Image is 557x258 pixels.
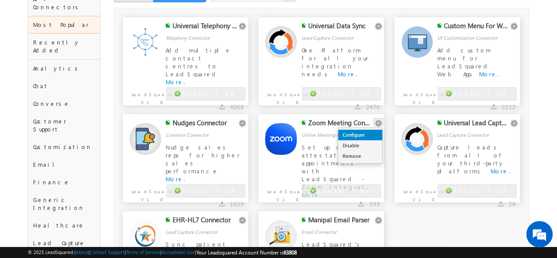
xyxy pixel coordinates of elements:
[28,112,100,138] div: Customer Support
[302,143,369,191] span: Set up remote attestation appointments with LeadSquared - Zoom Integrat...
[28,60,100,77] div: Analytics
[28,173,100,191] div: Finance
[302,23,306,28] img: checking status
[219,104,225,109] img: downloads
[284,249,297,256] span: 63808
[318,90,373,97] span: Installed
[230,200,244,208] span: 1659
[365,103,380,111] span: 2476
[265,220,297,252] img: Alternate Logo
[444,119,509,131] div: Universal Lead Capture - US
[28,34,100,59] div: Recently Added
[498,201,503,206] img: downloads
[302,120,306,125] img: checking status
[28,234,100,252] div: Lead Capture
[302,217,306,222] img: checking status
[173,22,237,34] div: Universal Telephony Connector
[166,78,185,86] a: More.
[166,23,170,28] img: checking status
[454,187,509,194] span: Installed
[308,216,373,228] div: Manipal Email Parser
[401,123,433,155] img: Alternate Logo
[338,151,382,161] a: Remove
[338,130,382,140] a: Configure
[166,46,231,78] span: Add multiple contact centres to LeadSquared
[454,90,509,97] span: Installed
[28,138,100,156] div: Customization
[502,103,516,111] span: 2112
[338,140,382,151] a: Disable
[219,201,225,206] img: downloads
[395,183,445,203] p: LeadSquared V1.0
[166,217,170,222] img: checking status
[28,156,100,173] div: Email
[369,200,380,208] span: 593
[126,249,160,255] a: Terms of Service
[258,86,309,106] p: LeadSquared V1.0
[265,123,297,155] img: Alternate Logo
[437,23,442,28] img: checking status
[28,248,297,257] span: © 2025 LeadSquared | | | | |
[338,70,357,78] a: More.
[166,143,240,175] span: Nudge sales reps for higher sales performance
[358,201,364,206] img: downloads
[395,86,445,106] p: LeadSquared V1.0
[491,104,496,109] img: downloads
[183,90,237,97] span: Installed
[28,217,100,234] div: Healthcare
[355,104,360,109] img: downloads
[28,16,100,34] div: Most Popular
[265,26,297,58] img: Alternate Logo
[318,187,373,194] span: Installed
[28,191,100,217] div: Generic Integration
[302,46,369,78] span: One Platform for all your integration needs
[196,249,297,256] span: Your Leadsquared Account Number is
[90,249,125,255] a: Contact Support
[437,46,491,78] span: Add custom menu for LeadSquared Web App.
[166,120,170,125] img: checking status
[308,22,373,34] div: Universal Data Sync
[401,26,433,57] img: Alternate Logo
[491,167,510,175] a: More.
[509,200,516,208] span: 24
[123,183,173,203] p: LeadSquared V1.0
[28,95,100,112] div: Converse
[173,119,237,131] div: Nudges Connector
[437,143,506,175] span: Capture leads from all of your third-party platforms
[437,120,442,125] img: checking status
[479,70,498,78] a: More.
[308,119,373,131] div: Zoom Meeting Connector
[444,22,509,34] div: Custom Menu For Web App
[173,216,237,228] div: EHR-HL7 Connector
[166,175,185,183] a: More.
[258,183,309,203] p: LeadSquared V1.0
[162,249,195,255] a: Acceptable Use
[230,103,244,111] span: 4068
[129,123,161,155] img: Alternate Logo
[76,249,89,255] a: About
[129,220,161,252] img: Alternate Logo
[183,187,237,194] span: Installed
[129,26,161,58] img: Alternate Logo
[123,86,173,106] p: LeadSquared V1.0
[28,77,100,95] div: Chat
